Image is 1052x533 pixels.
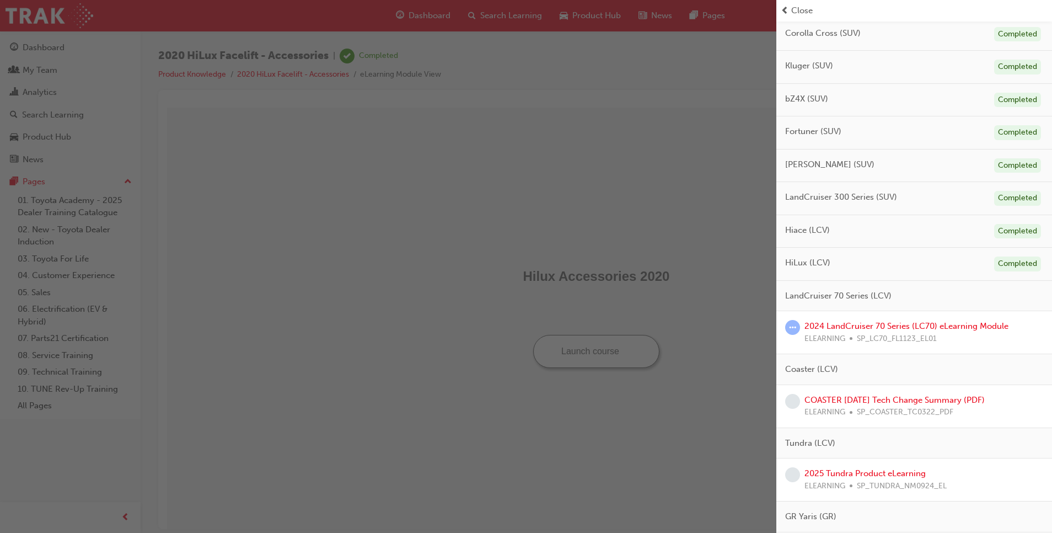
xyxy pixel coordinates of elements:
[785,60,833,72] span: Kluger (SUV)
[857,406,953,419] span: SP_COASTER_TC0322_PDF
[785,437,835,450] span: Tundra (LCV)
[785,290,892,302] span: LandCruiser 70 Series (LCV)
[994,125,1041,140] div: Completed
[994,257,1041,271] div: Completed
[994,191,1041,206] div: Completed
[457,239,464,247] img: external_window.png
[785,467,800,482] span: learningRecordVerb_NONE-icon
[994,93,1041,108] div: Completed
[857,333,937,345] span: SP_LC70_FL1123_EL01
[791,4,813,17] span: Close
[994,27,1041,42] div: Completed
[804,333,845,345] span: ELEARNING
[857,480,947,493] span: SP_TUNDRA_NM0924_EL
[994,60,1041,74] div: Completed
[785,510,836,523] span: GR Yaris (GR)
[781,4,1048,17] button: prev-iconClose
[994,158,1041,173] div: Completed
[785,27,861,40] span: Corolla Cross (SUV)
[804,395,985,405] a: COASTER [DATE] Tech Change Summary (PDF)
[785,191,897,204] span: LandCruiser 300 Series (SUV)
[781,4,789,17] span: prev-icon
[804,468,926,478] a: 2025 Tundra Product eLearning
[4,161,854,177] h1: Hilux Accessories 2020
[785,224,830,237] span: Hiace (LCV)
[785,320,800,335] span: learningRecordVerb_ATTEMPT-icon
[785,93,828,105] span: bZ4X (SUV)
[785,363,838,376] span: Coaster (LCV)
[785,394,800,409] span: learningRecordVerb_NONE-icon
[785,257,830,269] span: HiLux (LCV)
[804,480,845,493] span: ELEARNING
[804,321,1008,331] a: 2024 LandCruiser 70 Series (LC70) eLearning Module
[804,406,845,419] span: ELEARNING
[366,227,492,260] button: Launch course: opens in new window
[994,224,1041,239] div: Completed
[785,125,841,138] span: Fortuner (SUV)
[785,158,874,171] span: [PERSON_NAME] (SUV)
